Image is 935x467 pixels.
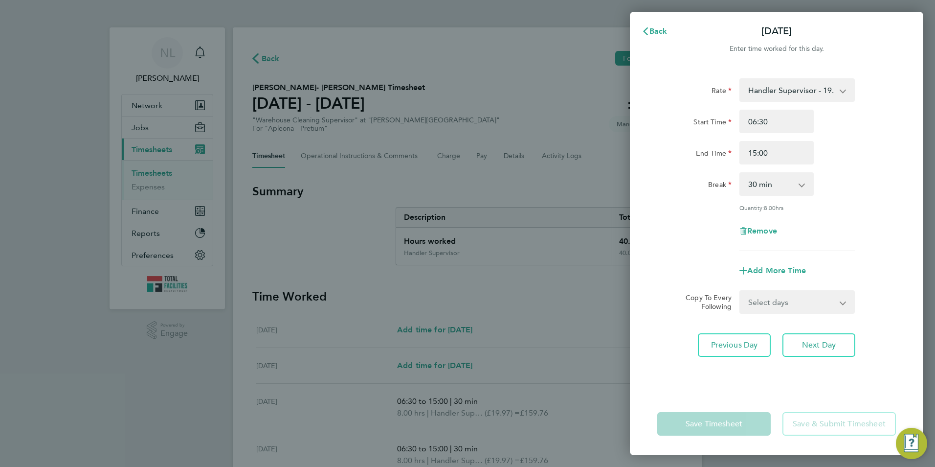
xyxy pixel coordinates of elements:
button: Back [632,22,677,41]
span: Previous Day [711,340,758,350]
button: Previous Day [698,333,771,357]
button: Remove [739,227,777,235]
span: Remove [747,226,777,235]
div: Quantity: hrs [739,204,855,211]
button: Add More Time [739,267,806,275]
span: Next Day [802,340,836,350]
label: Break [708,180,732,192]
label: End Time [696,149,732,161]
input: E.g. 08:00 [739,110,814,133]
label: Copy To Every Following [678,293,732,311]
label: Rate [712,86,732,98]
button: Engage Resource Center [896,428,927,459]
input: E.g. 18:00 [739,141,814,164]
span: Add More Time [747,266,806,275]
div: Enter time worked for this day. [630,43,923,55]
span: Back [649,26,668,36]
p: [DATE] [761,24,792,38]
button: Next Day [782,333,855,357]
label: Start Time [693,117,732,129]
span: 8.00 [764,204,776,211]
